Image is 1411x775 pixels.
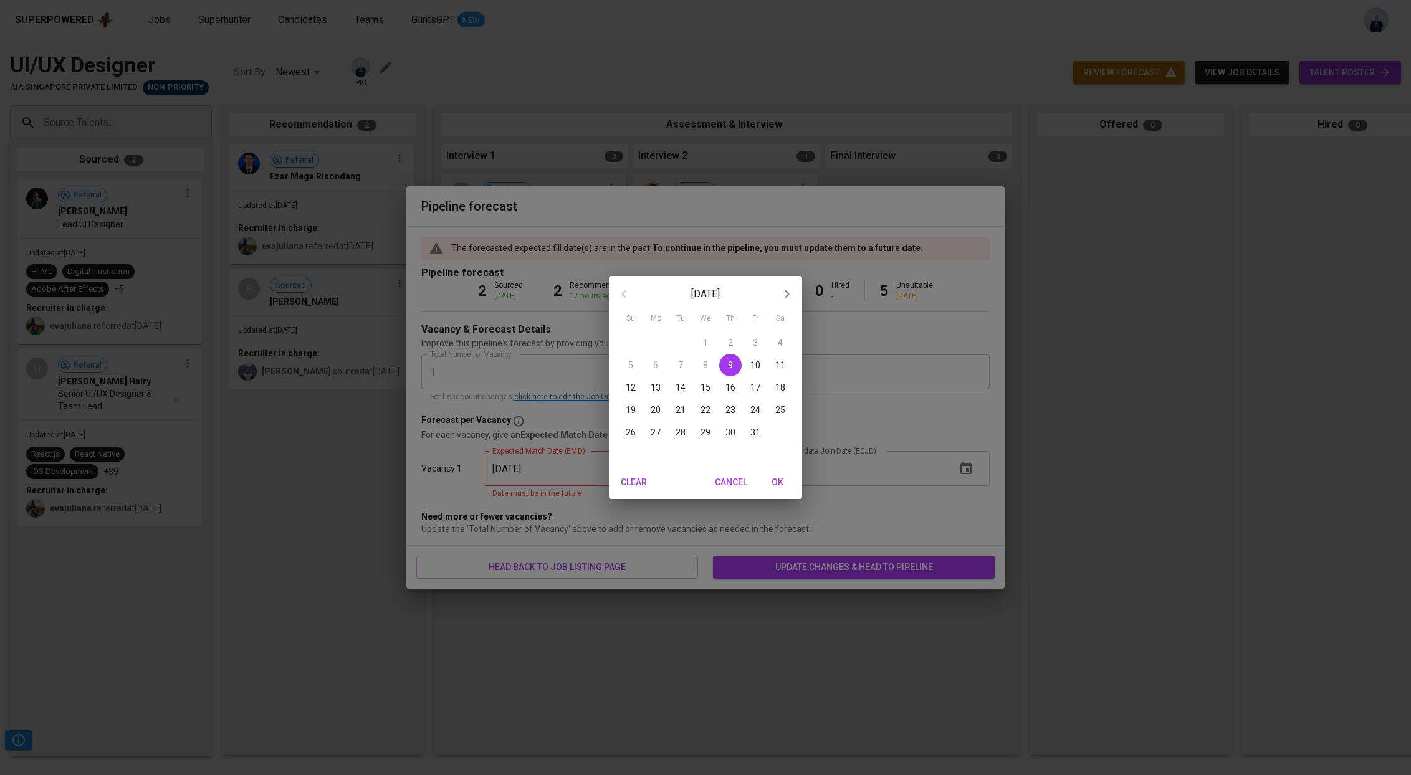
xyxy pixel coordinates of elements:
span: Su [619,313,642,325]
button: 15 [694,376,717,399]
button: 21 [669,399,692,421]
p: 31 [750,426,760,439]
p: 11 [775,359,785,371]
p: 18 [775,381,785,394]
p: 23 [725,404,735,416]
button: 19 [619,399,642,421]
button: 16 [719,376,742,399]
p: 9 [728,359,733,371]
p: 26 [626,426,636,439]
span: Cancel [715,475,747,490]
button: OK [757,471,797,494]
button: 31 [744,421,767,444]
p: 20 [651,404,661,416]
button: 9 [719,354,742,376]
p: 21 [676,404,686,416]
span: Mo [644,313,667,325]
button: Clear [614,471,654,494]
p: 24 [750,404,760,416]
p: [DATE] [639,287,772,302]
span: OK [762,475,792,490]
button: 13 [644,376,667,399]
button: 20 [644,399,667,421]
button: 10 [744,354,767,376]
span: Sa [769,313,792,325]
button: Cancel [710,471,752,494]
p: 19 [626,404,636,416]
span: Fr [744,313,767,325]
button: 30 [719,421,742,444]
button: 23 [719,399,742,421]
button: 11 [769,354,792,376]
button: 27 [644,421,667,444]
button: 26 [619,421,642,444]
p: 27 [651,426,661,439]
p: 29 [701,426,710,439]
button: 28 [669,421,692,444]
button: 25 [769,399,792,421]
span: We [694,313,717,325]
p: 15 [701,381,710,394]
span: Clear [619,475,649,490]
button: 22 [694,399,717,421]
span: Th [719,313,742,325]
p: 13 [651,381,661,394]
p: 25 [775,404,785,416]
button: 14 [669,376,692,399]
button: 24 [744,399,767,421]
button: 17 [744,376,767,399]
p: 22 [701,404,710,416]
p: 30 [725,426,735,439]
span: Tu [669,313,692,325]
p: 12 [626,381,636,394]
p: 17 [750,381,760,394]
p: 28 [676,426,686,439]
p: 10 [750,359,760,371]
button: 12 [619,376,642,399]
button: 18 [769,376,792,399]
p: 14 [676,381,686,394]
button: 29 [694,421,717,444]
p: 16 [725,381,735,394]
